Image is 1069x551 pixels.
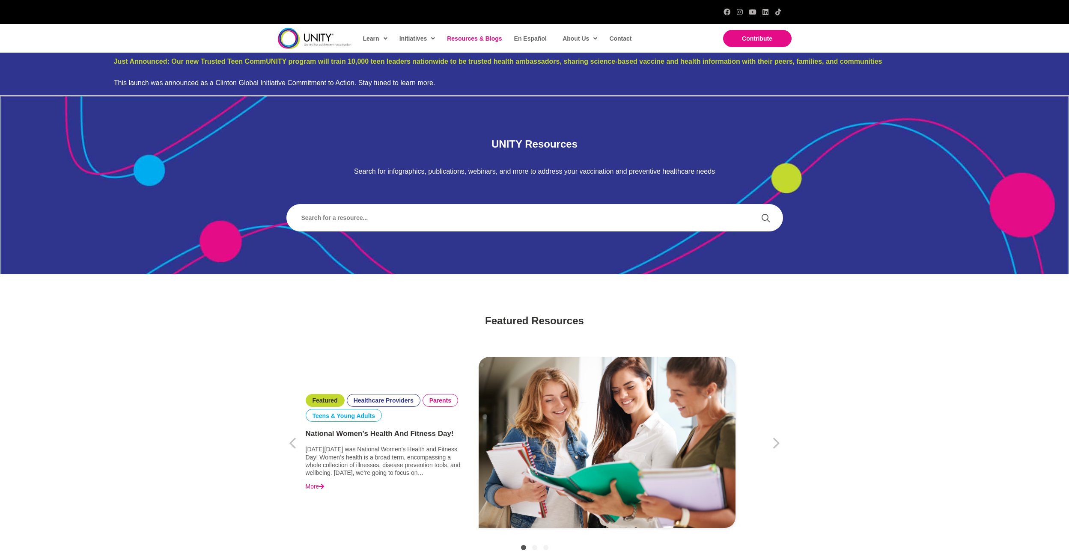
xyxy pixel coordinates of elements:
[749,9,756,15] a: YouTube
[724,9,730,15] a: Facebook
[723,30,792,47] a: Contribute
[762,9,769,15] a: LinkedIn
[399,32,435,45] span: Initiatives
[443,29,505,48] a: Resources & Blogs
[295,208,757,228] form: Search form
[479,357,735,528] img: education-is-the-way-for-success-9GX7T4V-scaled.jpg
[114,58,882,65] a: Just Announced: Our new Trusted Teen CommUNITY program will train 10,000 teen leaders nationwide ...
[605,29,635,48] a: Contact
[306,483,325,491] a: More
[286,167,783,176] p: Search for infographics, publications, webinars, and more to address your vaccination and prevent...
[354,397,414,405] a: Healthcare Providers
[558,29,601,48] a: About Us
[114,79,956,87] div: This launch was announced as a Clinton Global Initiative Commitment to Action. Stay tuned to lear...
[742,35,772,42] span: Contribute
[313,412,375,420] a: Teens & Young Adults
[491,138,578,150] span: UNITY Resources
[313,397,338,405] a: Featured
[775,9,782,15] a: TikTok
[510,29,550,48] a: En Español
[306,429,464,440] a: National Women’s Health and Fitness Day!
[295,208,753,228] input: Search input
[609,35,631,42] span: Contact
[306,446,464,477] p: [DATE][DATE] was National Women’s Health and Fitness Day! Women’s health is a broad term, encompa...
[286,346,783,539] div: Item 1 of 3
[429,397,451,405] a: Parents
[278,28,351,49] img: unity-logo-dark
[514,35,547,42] span: En Español
[485,315,584,326] span: Featured Resources
[363,32,387,45] span: Learn
[563,32,597,45] span: About Us
[736,9,743,15] a: Instagram
[447,35,502,42] span: Resources & Blogs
